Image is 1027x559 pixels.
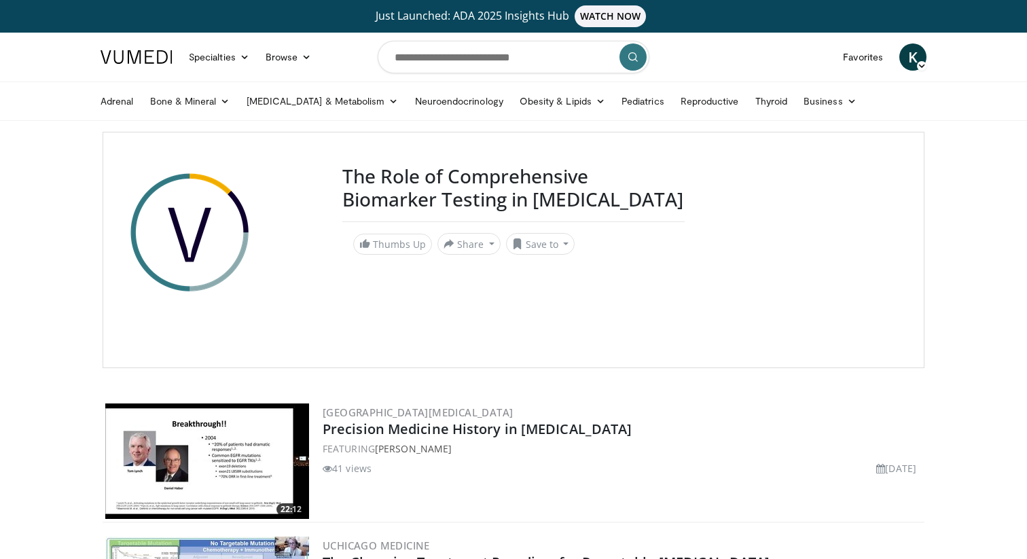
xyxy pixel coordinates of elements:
button: Share [437,233,501,255]
a: K [899,43,926,71]
a: Adrenal [92,88,142,115]
a: Obesity & Lipids [511,88,613,115]
li: 41 views [323,461,372,475]
a: Specialties [181,43,257,71]
iframe: Advertisement [122,165,326,335]
a: Neuroendocrinology [407,88,511,115]
input: Search topics, interventions [378,41,649,73]
a: Thumbs Up [353,234,432,255]
img: 10d12f00-31dc-4100-93d2-2e9e31842692.300x170_q85_crop-smart_upscale.jpg [105,403,309,519]
img: VuMedi Logo [101,50,173,64]
a: Business [795,88,865,115]
a: Browse [257,43,320,71]
iframe: Advertisement [701,165,905,335]
a: Bone & Mineral [142,88,238,115]
span: WATCH NOW [575,5,647,27]
a: [PERSON_NAME] [375,442,452,455]
a: [MEDICAL_DATA] & Metabolism [238,88,407,115]
a: Precision Medicine History in [MEDICAL_DATA] [323,420,632,438]
div: FEATURING [323,441,922,456]
a: 22:12 [105,403,309,519]
a: [GEOGRAPHIC_DATA][MEDICAL_DATA] [323,405,513,419]
button: Save to [506,233,575,255]
a: Pediatrics [613,88,672,115]
a: UChicago Medicine [323,539,430,552]
li: [DATE] [876,461,916,475]
a: Thyroid [747,88,796,115]
span: 22:12 [276,503,306,516]
h3: The Role of Comprehensive Biomarker Testing in [MEDICAL_DATA] [342,165,685,211]
a: Reproductive [672,88,747,115]
a: Favorites [835,43,891,71]
a: Just Launched: ADA 2025 Insights HubWATCH NOW [103,5,924,27]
